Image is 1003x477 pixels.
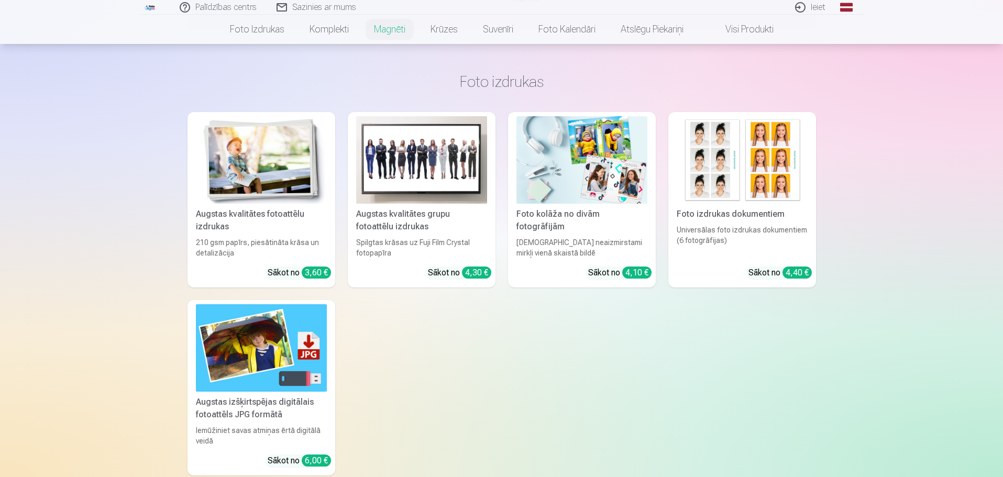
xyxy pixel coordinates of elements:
[677,116,808,204] img: Foto izdrukas dokumentiem
[668,112,816,287] a: Foto izdrukas dokumentiemFoto izdrukas dokumentiemUniversālas foto izdrukas dokumentiem (6 fotogr...
[516,116,647,204] img: Foto kolāža no divām fotogrāfijām
[356,116,487,204] img: Augstas kvalitātes grupu fotoattēlu izdrukas
[428,267,491,279] div: Sākot no
[302,454,331,467] div: 6,00 €
[196,72,808,91] h3: Foto izdrukas
[268,267,331,279] div: Sākot no
[196,304,327,392] img: Augstas izšķirtspējas digitālais fotoattēls JPG formātā
[348,112,495,287] a: Augstas kvalitātes grupu fotoattēlu izdrukasAugstas kvalitātes grupu fotoattēlu izdrukasSpilgtas ...
[696,15,786,44] a: Visi produkti
[588,267,652,279] div: Sākot no
[352,208,491,233] div: Augstas kvalitātes grupu fotoattēlu izdrukas
[217,15,297,44] a: Foto izdrukas
[608,15,696,44] a: Atslēgu piekariņi
[361,15,418,44] a: Magnēti
[673,208,812,220] div: Foto izdrukas dokumentiem
[526,15,608,44] a: Foto kalendāri
[192,237,331,258] div: 210 gsm papīrs, piesātināta krāsa un detalizācija
[512,208,652,233] div: Foto kolāža no divām fotogrāfijām
[470,15,526,44] a: Suvenīri
[512,237,652,258] div: [DEMOGRAPHIC_DATA] neaizmirstami mirkļi vienā skaistā bildē
[782,267,812,279] div: 4,40 €
[418,15,470,44] a: Krūzes
[192,425,331,446] div: Iemūžiniet savas atmiņas ērtā digitālā veidā
[673,225,812,258] div: Universālas foto izdrukas dokumentiem (6 fotogrāfijas)
[462,267,491,279] div: 4,30 €
[297,15,361,44] a: Komplekti
[302,267,331,279] div: 3,60 €
[145,4,156,10] img: /fa1
[508,112,656,287] a: Foto kolāža no divām fotogrāfijāmFoto kolāža no divām fotogrāfijām[DEMOGRAPHIC_DATA] neaizmirstam...
[268,454,331,467] div: Sākot no
[622,267,652,279] div: 4,10 €
[192,208,331,233] div: Augstas kvalitātes fotoattēlu izdrukas
[188,300,335,475] a: Augstas izšķirtspējas digitālais fotoattēls JPG formātāAugstas izšķirtspējas digitālais fotoattēl...
[352,237,491,258] div: Spilgtas krāsas uz Fuji Film Crystal fotopapīra
[748,267,812,279] div: Sākot no
[192,396,331,421] div: Augstas izšķirtspējas digitālais fotoattēls JPG formātā
[196,116,327,204] img: Augstas kvalitātes fotoattēlu izdrukas
[188,112,335,287] a: Augstas kvalitātes fotoattēlu izdrukasAugstas kvalitātes fotoattēlu izdrukas210 gsm papīrs, piesā...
